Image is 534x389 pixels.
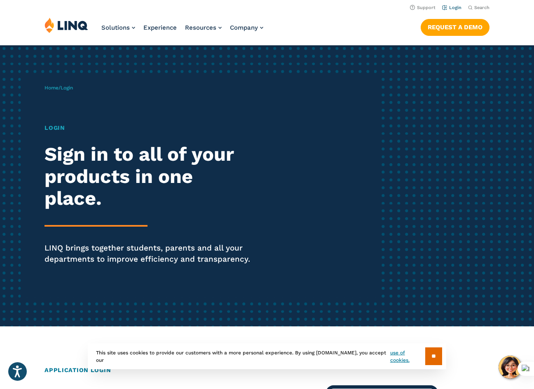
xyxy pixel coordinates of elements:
a: Company [230,24,263,31]
a: use of cookies. [390,349,425,364]
nav: Primary Navigation [101,17,263,45]
span: Resources [185,24,216,31]
a: Support [410,5,436,10]
span: / [44,85,73,91]
span: Company [230,24,258,31]
span: Solutions [101,24,130,31]
nav: Button Navigation [421,17,489,35]
a: Login [442,5,461,10]
h1: Login [44,124,250,133]
div: This site uses cookies to provide our customers with a more personal experience. By using [DOMAIN... [88,343,446,369]
img: LINQ | K‑12 Software [44,17,88,33]
a: Experience [143,24,177,31]
a: Home [44,85,59,91]
a: Resources [185,24,222,31]
button: Hello, have a question? Let’s chat. [499,356,522,379]
a: Solutions [101,24,135,31]
button: Open Search Bar [468,5,489,11]
span: Login [61,85,73,91]
p: LINQ brings together students, parents and all your departments to improve efficiency and transpa... [44,242,250,265]
a: Request a Demo [421,19,489,35]
h2: Sign in to all of your products in one place. [44,143,250,209]
span: Search [474,5,489,10]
